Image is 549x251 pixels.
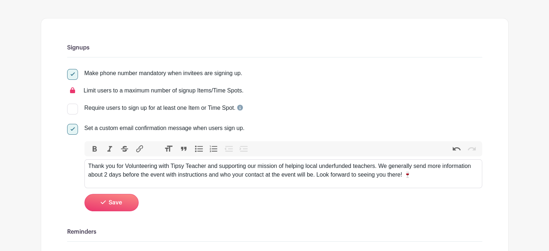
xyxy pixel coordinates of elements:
[176,144,191,153] button: Quote
[221,144,236,153] button: Decrease Level
[109,200,122,205] span: Save
[84,124,482,133] div: Set a custom email confirmation message when users sign up.
[84,86,244,95] div: Limit users to a maximum number of signup Items/Time Spots.
[449,144,464,153] button: Undo
[191,144,206,153] button: Bullets
[236,144,252,153] button: Increase Level
[84,69,243,78] div: Make phone number mandatory when invitees are signing up.
[161,144,177,153] button: Heading
[67,44,482,51] h6: Signups
[67,229,482,235] h6: Reminders
[87,144,103,153] button: Bold
[117,144,132,153] button: Strikethrough
[84,104,243,112] div: Require users to sign up for at least one Item or Time Spot.
[102,144,117,153] button: Italic
[464,144,479,153] button: Redo
[84,194,139,211] button: Save
[88,162,478,179] div: Thank you for Volunteering with Tipsy Teacher and supporting our mission of helping local underfu...
[132,144,147,153] button: Link
[206,144,221,153] button: Numbers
